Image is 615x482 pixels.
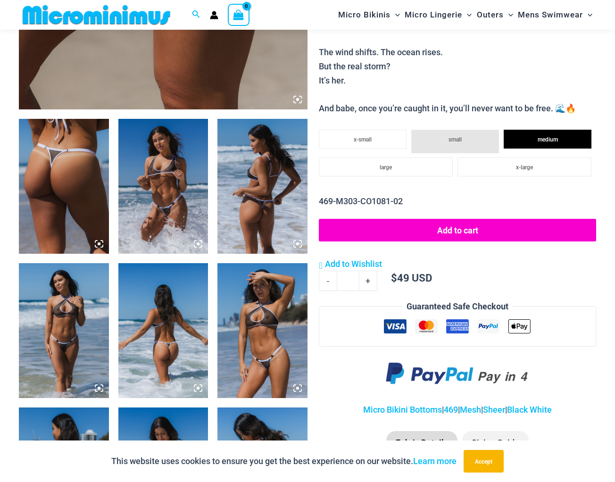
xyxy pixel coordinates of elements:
[319,219,596,241] button: Add to cart
[337,271,359,291] input: Product quantity
[583,3,592,27] span: Menu Toggle
[118,263,208,398] img: Tradewinds Ink and Ivory 384 Halter 469 Thong
[359,271,377,291] a: +
[111,454,457,468] p: This website uses cookies to ensure you get the best experience on our website.
[391,271,432,284] bdi: 49 USD
[504,130,591,149] li: medium
[319,257,382,271] a: Add to Wishlist
[464,450,504,473] button: Accept
[474,3,515,27] a: OutersMenu ToggleMenu Toggle
[391,271,397,284] span: $
[210,11,218,19] a: Account icon link
[449,136,462,143] span: small
[118,119,208,254] img: Tradewinds Ink and Ivory 384 Halter 469 Thong
[319,130,407,149] li: x-small
[319,271,337,291] a: -
[217,119,307,254] img: Tradewinds Ink and Ivory 384 Halter 469 Thong
[380,164,392,171] span: large
[413,456,457,466] a: Learn more
[319,403,596,417] p: | | | |
[538,136,558,143] span: medium
[405,3,462,27] span: Micro Lingerie
[462,3,472,27] span: Menu Toggle
[334,1,596,28] nav: Site Navigation
[402,3,474,27] a: Micro LingerieMenu ToggleMenu Toggle
[462,431,529,455] li: Sizing Guide
[19,263,109,398] img: Tradewinds Ink and Ivory 384 Halter 469 Thong
[444,405,458,415] a: 469
[477,3,504,27] span: Outers
[354,136,372,143] span: x-small
[460,405,481,415] a: Mesh
[336,3,402,27] a: Micro BikinisMenu ToggleMenu Toggle
[338,3,391,27] span: Micro Bikinis
[516,164,533,171] span: x-large
[504,3,513,27] span: Menu Toggle
[507,405,528,415] a: Black
[319,194,596,208] p: 469-M303-CO1081-02
[386,431,457,455] li: Fabric Details
[403,299,512,314] legend: Guaranteed Safe Checkout
[19,4,174,25] img: MM SHOP LOGO FLAT
[319,158,453,176] li: large
[391,3,400,27] span: Menu Toggle
[483,405,505,415] a: Sheer
[325,259,382,269] span: Add to Wishlist
[363,405,442,415] a: Micro Bikini Bottoms
[192,9,200,21] a: Search icon link
[228,4,249,25] a: View Shopping Cart, empty
[217,263,307,398] img: Tradewinds Ink and Ivory 384 Halter 469 Thong
[411,130,499,153] li: small
[19,119,109,254] img: Tradewinds Ink and Ivory 469 Thong
[457,158,591,176] li: x-large
[530,405,552,415] a: White
[518,3,583,27] span: Mens Swimwear
[515,3,595,27] a: Mens SwimwearMenu ToggleMenu Toggle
